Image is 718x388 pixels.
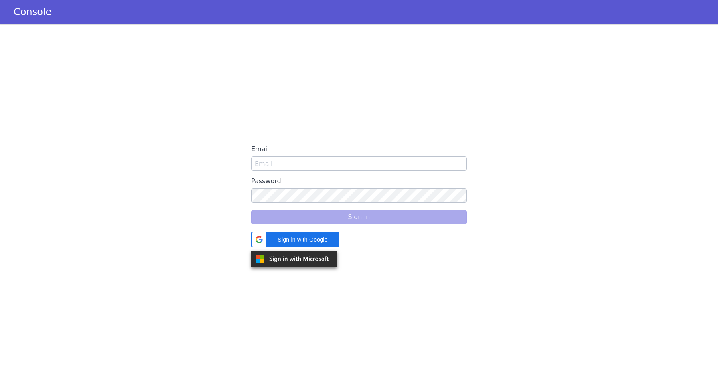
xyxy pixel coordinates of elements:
[251,232,339,247] div: Sign in with Google
[251,251,337,267] img: azure.svg
[4,6,61,18] a: Console
[271,236,334,244] span: Sign in with Google
[251,156,467,171] input: Email
[251,174,467,188] label: Password
[251,142,467,156] label: Email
